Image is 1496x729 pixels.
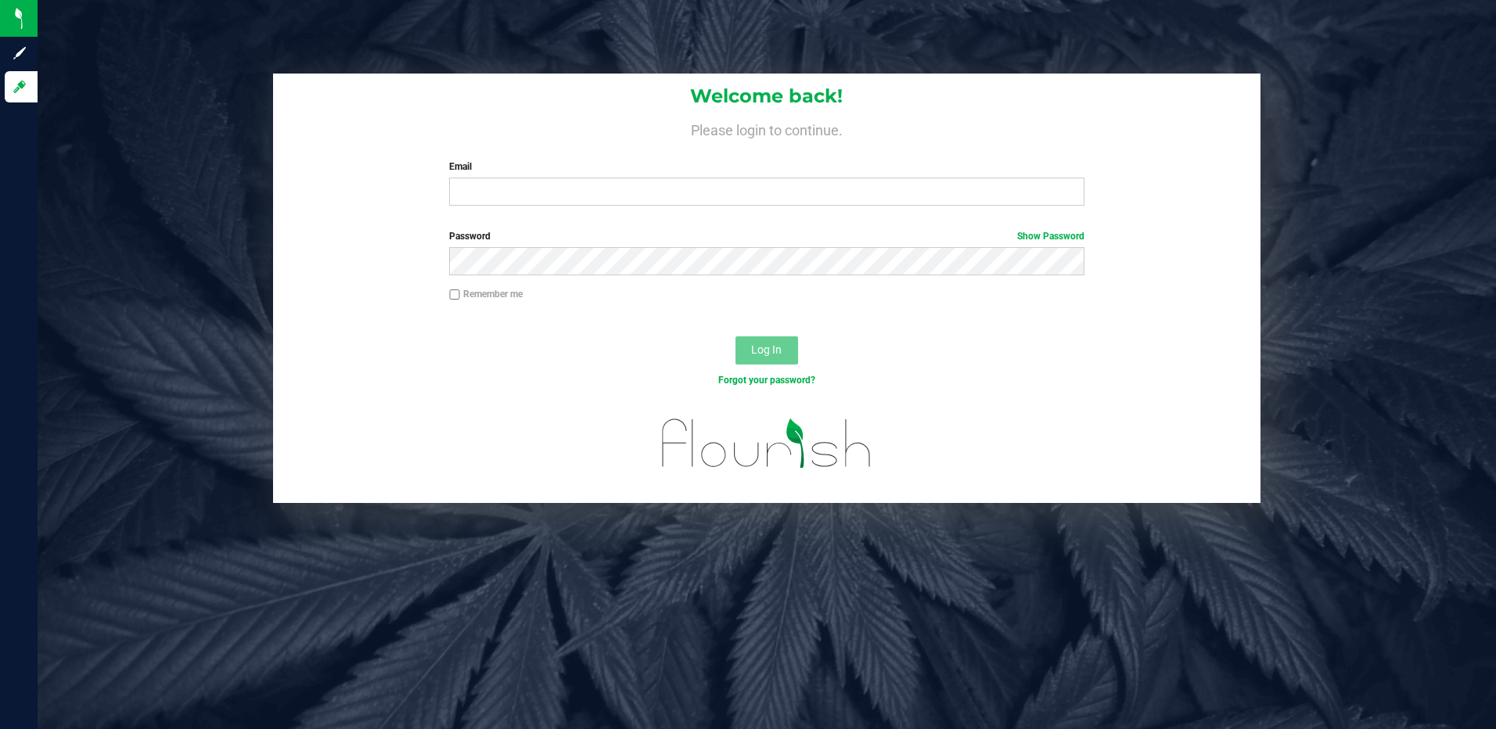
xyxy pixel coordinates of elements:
[449,160,1084,174] label: Email
[718,375,815,386] a: Forgot your password?
[273,119,1261,138] h4: Please login to continue.
[12,79,27,95] inline-svg: Log in
[449,231,491,242] span: Password
[751,343,782,356] span: Log In
[449,289,460,300] input: Remember me
[449,287,523,301] label: Remember me
[1017,231,1084,242] a: Show Password
[273,86,1261,106] h1: Welcome back!
[643,404,890,483] img: flourish_logo.svg
[735,336,798,364] button: Log In
[12,45,27,61] inline-svg: Sign up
